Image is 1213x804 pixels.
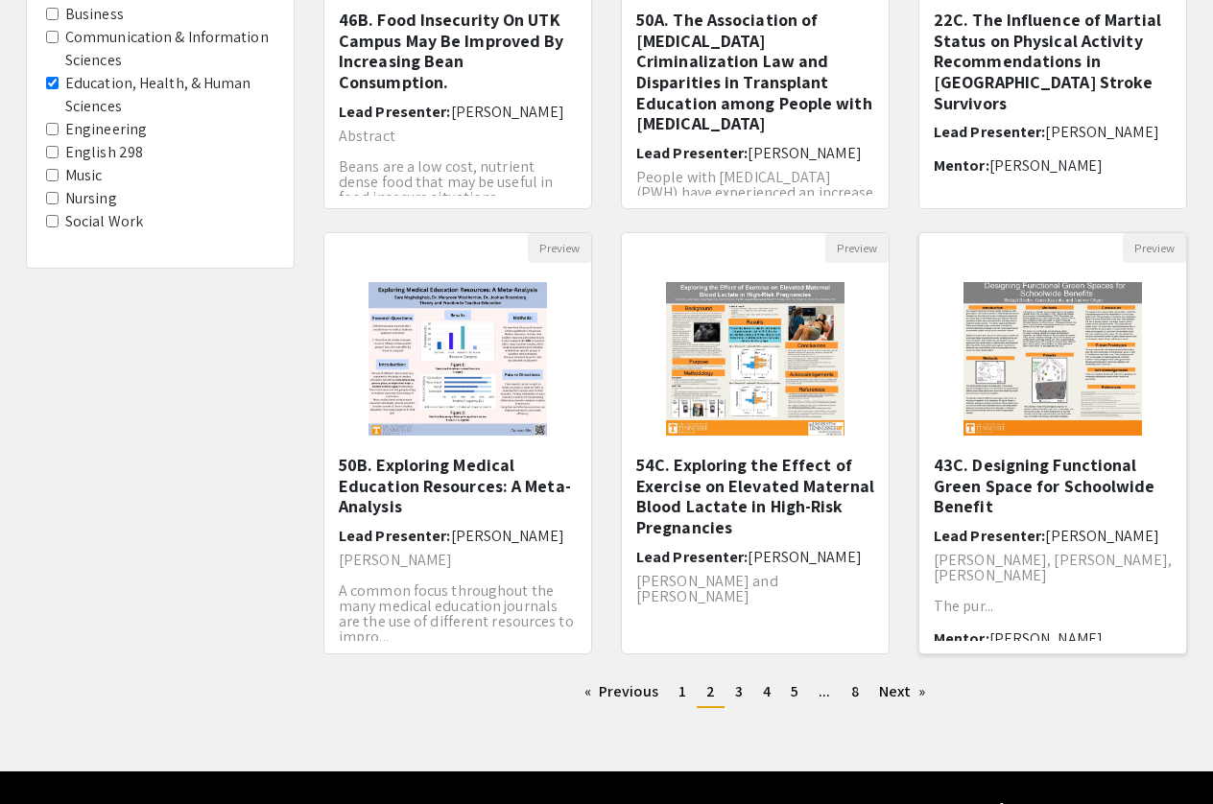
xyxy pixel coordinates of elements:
[339,129,577,144] p: Abstract
[451,102,564,122] span: [PERSON_NAME]
[851,681,859,701] span: 8
[636,574,874,604] p: [PERSON_NAME] and [PERSON_NAME]
[934,553,1172,583] p: [PERSON_NAME], [PERSON_NAME], [PERSON_NAME]
[825,233,889,263] button: Preview
[934,123,1172,141] h6: Lead Presenter:
[65,118,147,141] label: Engineering
[575,677,668,706] a: Previous page
[934,628,989,649] span: Mentor:
[934,527,1172,545] h6: Lead Presenter:
[636,10,874,134] h5: 50A. The Association of [MEDICAL_DATA] Criminalization Law and Disparities in Transplant Educatio...
[528,233,591,263] button: Preview
[65,141,143,164] label: English 298
[869,677,936,706] a: Next page
[1045,526,1158,546] span: [PERSON_NAME]
[989,155,1103,176] span: [PERSON_NAME]
[65,26,274,72] label: Communication & Information Sciences
[65,164,103,187] label: Music
[65,210,143,233] label: Social Work
[678,681,686,701] span: 1
[934,455,1172,517] h5: 43C. Designing Functional Green Space for Schoolwide Benefit
[748,143,861,163] span: [PERSON_NAME]
[339,455,577,517] h5: 50B. Exploring Medical Education Resources: A Meta-Analysis
[65,72,274,118] label: Education, Health, & Human Sciences
[349,263,567,455] img: <p>50B. Exploring Medical Education Resources: A Meta-Analysis</p><p><br></p>
[763,681,771,701] span: 4
[636,167,873,218] span: People with [MEDICAL_DATA] (PWH) have experienced an increase in life ex...
[706,681,715,701] span: 2
[65,187,117,210] label: Nursing
[65,3,124,26] label: Business
[339,527,577,545] h6: Lead Presenter:
[636,455,874,537] h5: 54C. Exploring the Effect of Exercise on Elevated Maternal Blood Lactate in High-Risk Pregnancies
[636,548,874,566] h6: Lead Presenter:
[636,144,874,162] h6: Lead Presenter:
[647,263,865,455] img: <p>54C. Exploring the Effect of Exercise on Elevated Maternal Blood Lactate in High-Risk Pregnanc...
[989,628,1103,649] span: [PERSON_NAME]
[934,10,1172,113] h5: 22C. The Influence of Martial Status on Physical Activity Recommendations in [GEOGRAPHIC_DATA] St...
[944,263,1162,455] img: <p>43C. Designing Functional Green Space for Schoolwide Benefit</p>
[339,159,577,205] p: Beans are a low cost, nutrient dense food that may be useful in food insecure situations...
[819,681,830,701] span: ...
[748,547,861,567] span: [PERSON_NAME]
[918,232,1187,654] div: Open Presentation <p>43C. Designing Functional Green Space for Schoolwide Benefit</p>
[339,10,577,92] h5: 46B. Food Insecurity On UTK Campus May Be Improved By Increasing Bean Consumption.
[735,681,743,701] span: 3
[14,718,82,790] iframe: Chat
[323,232,592,654] div: Open Presentation <p>50B. Exploring Medical Education Resources: A Meta-Analysis</p><p><br></p>
[323,677,1187,708] ul: Pagination
[1123,233,1186,263] button: Preview
[339,103,577,121] h6: Lead Presenter:
[791,681,798,701] span: 5
[621,232,890,654] div: Open Presentation <p>54C. Exploring the Effect of Exercise on Elevated Maternal Blood Lactate in ...
[934,155,989,176] span: Mentor:
[451,526,564,546] span: [PERSON_NAME]
[934,596,993,616] span: The pur...
[339,553,577,568] p: [PERSON_NAME]
[1045,122,1158,142] span: [PERSON_NAME]
[339,583,577,645] p: A common focus throughout the many medical education journals are the use of different resources ...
